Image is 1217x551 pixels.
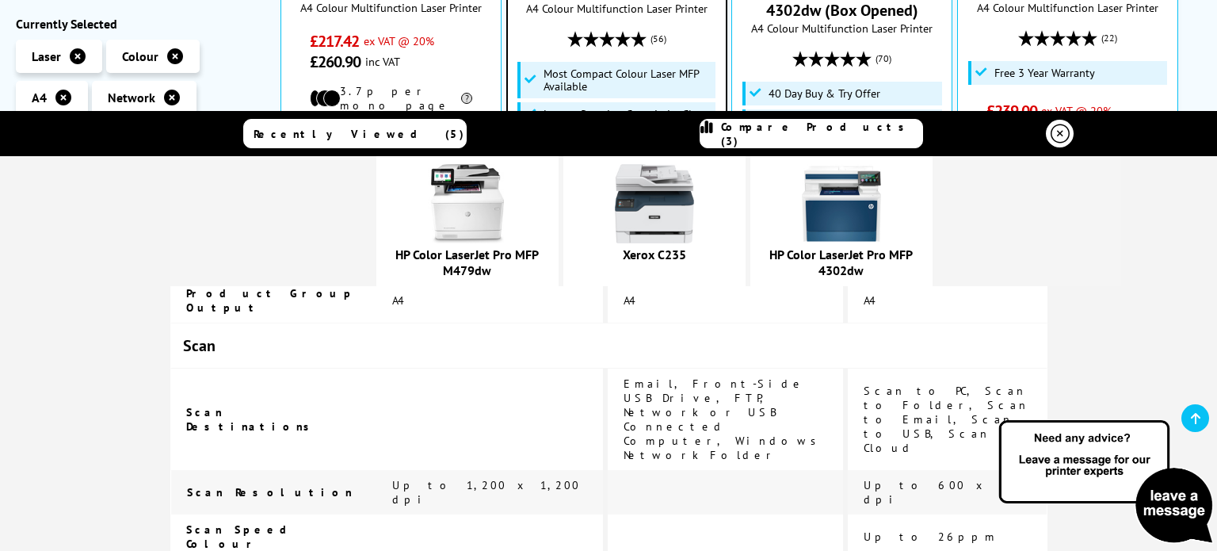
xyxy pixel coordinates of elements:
[1041,103,1112,118] span: ex VAT @ 20%
[1101,23,1117,53] span: (22)
[721,120,922,148] span: Compare Products (3)
[122,48,158,64] span: Colour
[864,478,1026,507] span: Up to 600 x 600 dpi
[650,24,666,54] span: (56)
[364,33,434,48] span: ex VAT @ 20%
[544,108,707,121] span: Lowest Running Costs in its Class
[700,119,923,148] a: Compare Products (3)
[392,293,406,308] span: A4
[624,377,825,462] span: Email, Front-Side USB Drive, FTP, Network or USB Connected Computer, Windows Network Folder
[802,164,881,243] img: HP-4302dw-Front-Main-Small.jpg
[365,54,400,69] span: inc VAT
[310,84,472,113] li: 3.7p per mono page
[769,87,880,100] span: 40 Day Buy & Try Offer
[876,44,891,74] span: (70)
[864,384,1029,455] span: Scan to PC, Scan to Folder, Scan to Email, Scan to USB, Scan to Cloud
[864,293,878,308] span: A4
[615,164,694,243] img: Xerox-C235-Front-Main-Small.jpg
[243,119,467,148] a: Recently Viewed (5)
[32,48,61,64] span: Laser
[624,293,638,308] span: A4
[183,335,216,356] span: Scan
[769,247,913,278] a: HP Color LaserJet Pro MFP 4302dw
[32,90,47,105] span: A4
[108,90,155,105] span: Network
[186,522,303,551] span: Scan Speed Colour
[740,21,944,36] span: A4 Colour Multifunction Laser Printer
[310,52,361,72] span: £260.90
[544,67,712,93] span: Most Compact Colour Laser MFP Available
[864,530,998,544] span: Up to 26ppm
[395,247,539,278] a: HP Color LaserJet Pro MFP M479dw
[310,31,360,52] span: £217.42
[186,286,355,315] span: Product Group Output
[186,405,318,434] span: Scan Destinations
[516,1,718,16] span: A4 Colour Multifunction Laser Printer
[428,164,507,243] img: HP-M479dw-FrontFacing-Small.jpg
[392,478,580,507] span: Up to 1,200 x 1,200 dpi
[623,247,686,262] a: Xerox C235
[16,16,265,32] div: Currently Selected
[995,418,1217,548] img: Open Live Chat window
[254,127,464,141] span: Recently Viewed (5)
[187,485,353,499] span: Scan Resolution
[986,101,1038,121] span: £239.00
[994,67,1095,79] span: Free 3 Year Warranty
